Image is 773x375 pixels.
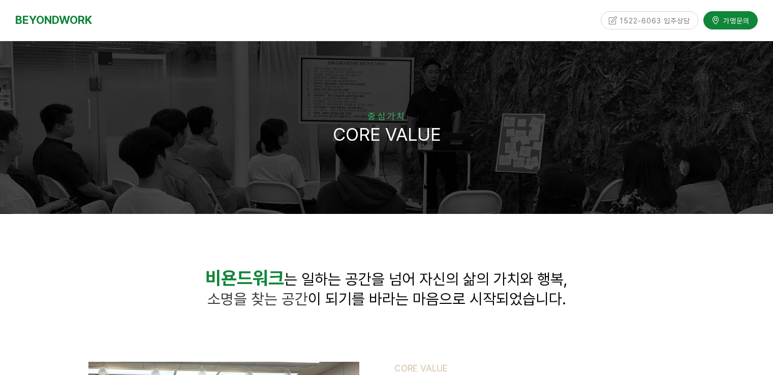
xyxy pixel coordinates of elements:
[703,11,758,29] a: 가맹문의
[15,11,92,29] a: BEYONDWORK
[720,15,750,25] span: 가맹문의
[367,111,406,121] span: 중심가치
[332,123,380,145] span: CORE
[207,290,308,308] span: 소명을 찾는 공간
[207,290,566,308] span: 이 되기를 바라는 마음으로 시작되었습니다.
[385,123,441,145] span: VALUE
[394,363,448,373] span: CORE VALUE
[284,270,568,288] span: 는 일하는 공간을 넘어 자신의 삶의 가치와 행복,
[205,267,284,289] strong: 비욘드워크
